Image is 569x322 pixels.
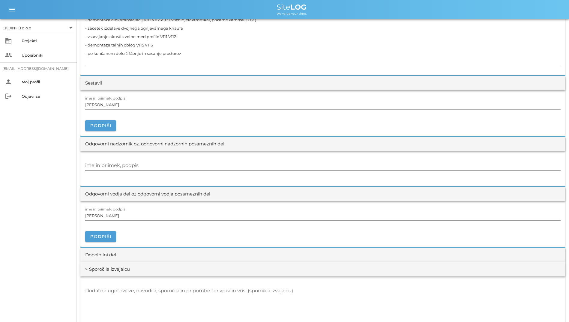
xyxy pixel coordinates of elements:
[85,80,102,87] div: Sestavil
[5,37,12,44] i: business
[5,52,12,59] i: people
[85,231,116,242] button: Podpiši
[2,25,31,31] div: EKOINFO d.o.o
[85,266,130,273] div: > Sporočila izvajalcu
[8,6,16,13] i: menu
[85,191,210,198] div: Odgovorni vodja del oz odgovorni vodja posameznih del
[85,207,125,212] label: ime in priimek, podpis
[22,53,72,58] div: Uporabniki
[539,293,569,322] div: Pripomoček za klepet
[277,3,307,11] span: Site
[90,123,111,128] span: Podpiši
[2,23,74,33] div: EKOINFO d.o.o
[277,12,307,16] span: We value your time.
[539,293,569,322] iframe: Chat Widget
[90,234,111,239] span: Podpiši
[22,38,72,43] div: Projekti
[22,79,72,84] div: Moj profil
[290,3,307,11] b: LOG
[85,141,224,148] div: Odgovorni nadzornik oz. odgovorni nadzornih posameznih del
[85,96,125,101] label: ime in priimek, podpis
[22,94,72,99] div: Odjavi se
[85,252,116,258] div: Dopolnilni del
[67,24,74,31] i: arrow_drop_down
[5,93,12,100] i: logout
[85,120,116,131] button: Podpiši
[5,78,12,85] i: person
